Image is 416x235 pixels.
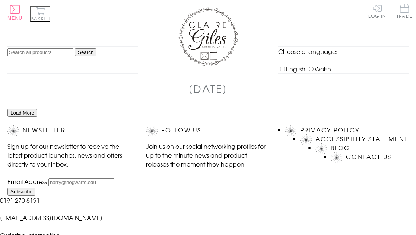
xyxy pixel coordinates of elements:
[397,4,412,18] span: Trade
[397,4,412,20] a: Trade
[7,125,131,136] h2: Newsletter
[278,47,409,56] p: Choose a language:
[331,143,350,152] a: Blog
[146,125,270,136] h2: Follow Us
[7,5,22,21] button: Menu
[178,7,238,66] img: Claire Giles Greetings Cards
[7,109,37,117] button: Load More
[7,16,22,21] span: Menu
[309,67,314,71] input: Welsh
[30,6,50,22] button: Basket
[7,177,47,186] label: Email Address
[7,188,35,196] input: Subscribe
[48,178,114,186] input: harry@hogwarts.edu
[300,125,359,134] a: Privacy Policy
[368,4,386,18] a: Log In
[188,81,228,96] h1: [DATE]
[278,64,305,73] label: English
[7,48,73,56] input: Search all products
[307,64,331,73] label: Welsh
[346,152,391,161] a: Contact Us
[280,67,285,71] input: English
[146,142,270,168] p: Join us on our social networking profiles for up to the minute news and product releases the mome...
[75,48,96,56] input: Search
[7,142,131,168] p: Sign up for our newsletter to receive the latest product launches, news and offers directly to yo...
[315,134,408,143] a: Accessibility Statement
